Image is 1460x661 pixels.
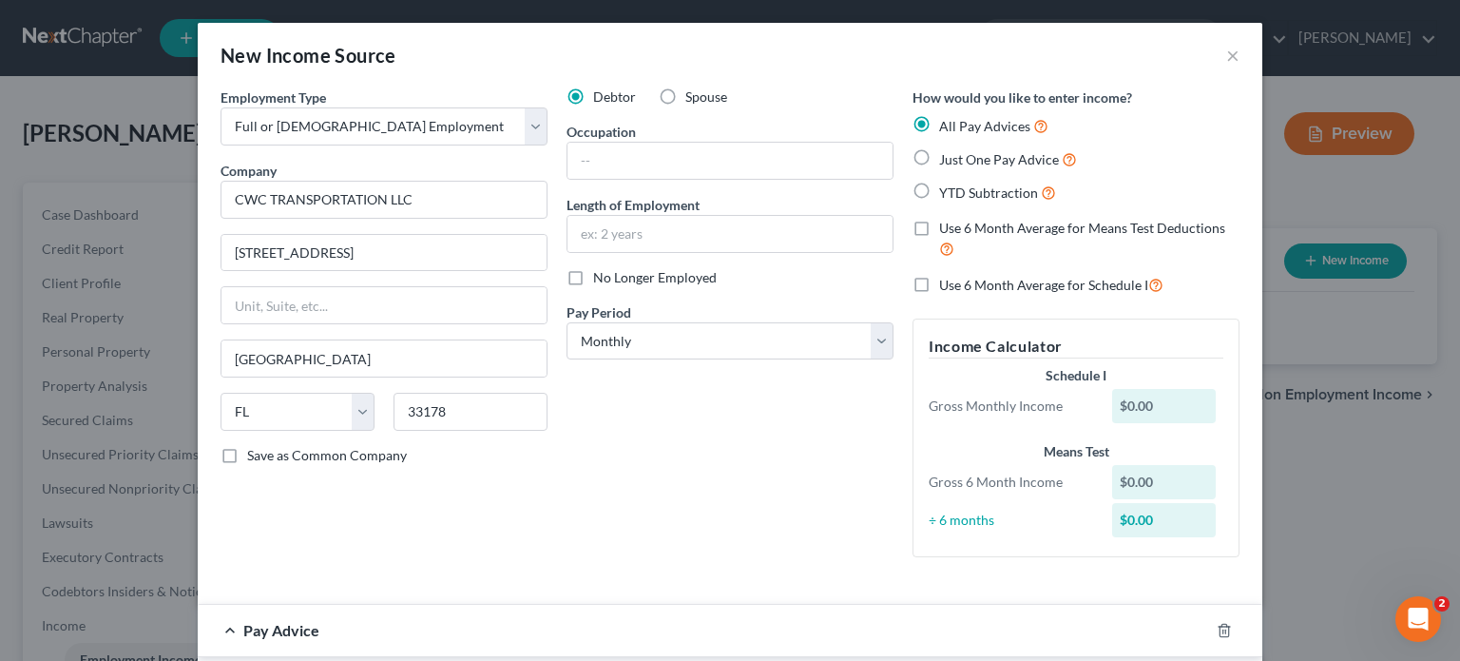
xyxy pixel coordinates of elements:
span: Company [221,163,277,179]
label: How would you like to enter income? [912,87,1132,107]
h5: Income Calculator [929,335,1223,359]
input: Unit, Suite, etc... [221,287,547,323]
input: Search company by name... [221,181,547,219]
div: Schedule I [929,366,1223,385]
span: Use 6 Month Average for Schedule I [939,277,1148,293]
input: ex: 2 years [567,216,893,252]
span: Pay Advice [243,621,319,639]
div: $0.00 [1112,465,1217,499]
input: Enter city... [221,340,547,377]
div: ÷ 6 months [919,511,1103,530]
span: Debtor [593,88,636,105]
span: Just One Pay Advice [939,151,1059,167]
span: Use 6 Month Average for Means Test Deductions [939,220,1225,236]
span: Pay Period [567,304,631,321]
span: No Longer Employed [593,269,717,285]
button: × [1226,44,1239,67]
iframe: Intercom live chat [1395,596,1441,642]
label: Length of Employment [567,195,700,215]
span: Save as Common Company [247,447,407,463]
span: YTD Subtraction [939,185,1038,201]
div: Gross Monthly Income [919,397,1103,416]
input: Enter zip... [394,393,547,431]
span: All Pay Advices [939,118,1030,134]
span: Spouse [685,88,727,105]
input: Enter address... [221,235,547,271]
span: Employment Type [221,89,326,106]
span: 2 [1434,596,1450,612]
label: Occupation [567,122,636,142]
div: $0.00 [1112,503,1217,537]
div: $0.00 [1112,389,1217,423]
div: Means Test [929,442,1223,461]
div: Gross 6 Month Income [919,473,1103,492]
div: New Income Source [221,42,396,68]
input: -- [567,143,893,179]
